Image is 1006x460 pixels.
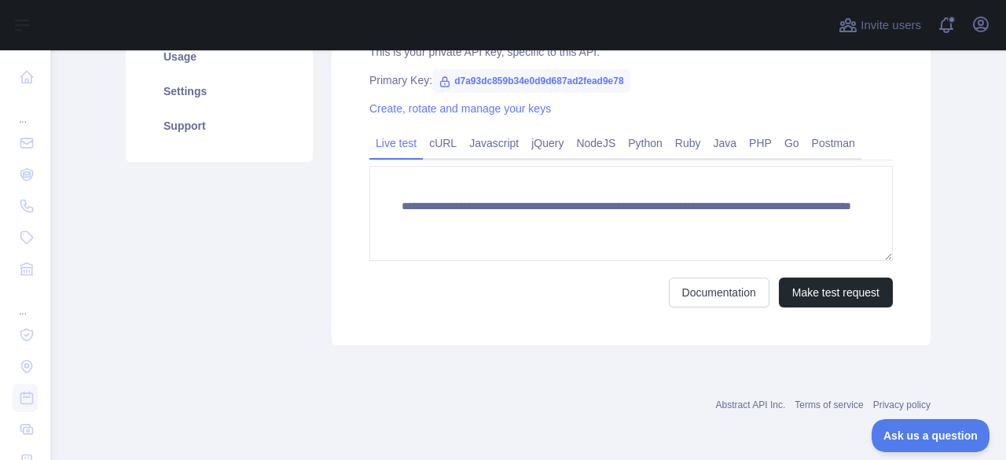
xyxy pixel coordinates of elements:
[872,419,990,452] iframe: Toggle Customer Support
[806,131,861,156] a: Postman
[423,131,463,156] a: cURL
[432,69,630,93] span: d7a93dc859b34e0d9d687ad2fead9e78
[669,278,769,307] a: Documentation
[707,131,743,156] a: Java
[778,131,806,156] a: Go
[873,399,931,410] a: Privacy policy
[795,399,863,410] a: Terms of service
[622,131,669,156] a: Python
[369,102,551,115] a: Create, rotate and manage your keys
[13,94,38,126] div: ...
[669,131,707,156] a: Ruby
[835,13,924,38] button: Invite users
[779,278,893,307] button: Make test request
[145,109,294,143] a: Support
[369,131,423,156] a: Live test
[369,72,893,88] div: Primary Key:
[369,44,893,60] div: This is your private API key, specific to this API.
[716,399,786,410] a: Abstract API Inc.
[145,74,294,109] a: Settings
[13,286,38,318] div: ...
[525,131,570,156] a: jQuery
[145,39,294,74] a: Usage
[861,17,921,35] span: Invite users
[463,131,525,156] a: Javascript
[570,131,622,156] a: NodeJS
[743,131,778,156] a: PHP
